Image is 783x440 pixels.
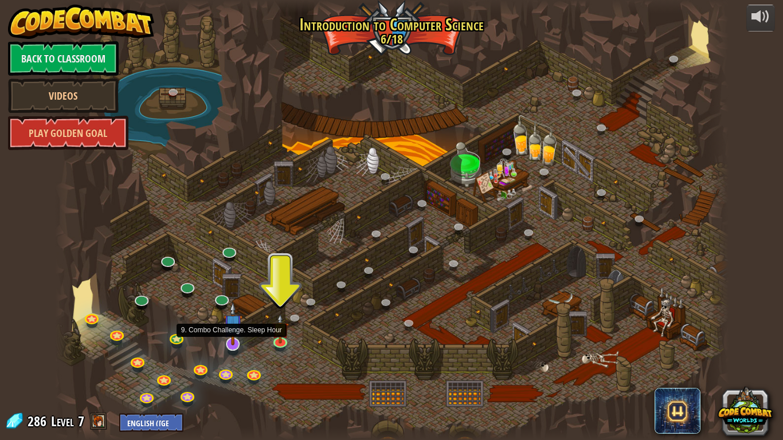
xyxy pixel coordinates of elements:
[746,5,775,32] button: Adjust volume
[272,314,289,343] img: level-banner-started.png
[8,5,155,39] img: CodeCombat - Learn how to code by playing a game
[8,78,119,113] a: Videos
[28,412,50,430] span: 286
[78,412,84,430] span: 7
[8,41,119,76] a: Back to Classroom
[8,116,128,150] a: Play Golden Goal
[224,302,242,345] img: level-banner-unstarted-subscriber.png
[51,412,74,431] span: Level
